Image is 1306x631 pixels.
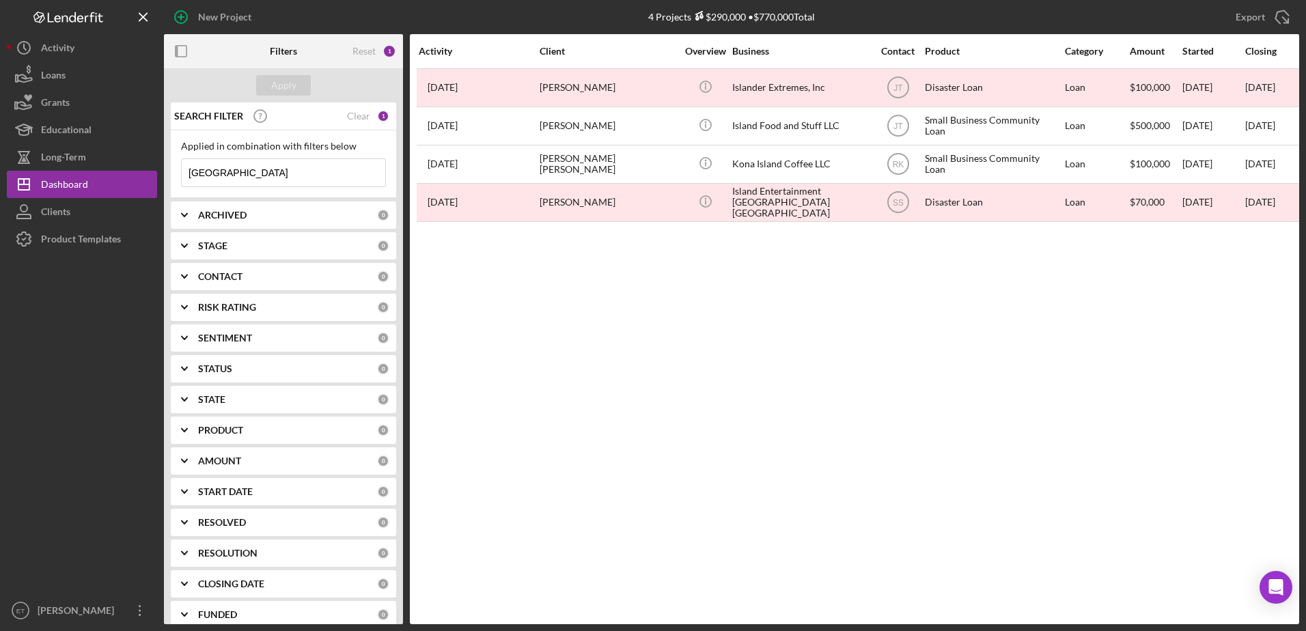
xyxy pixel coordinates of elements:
button: Loans [7,61,157,89]
b: FUNDED [198,609,237,620]
div: [DATE] [1182,108,1244,144]
b: SEARCH FILTER [174,111,243,122]
div: Activity [41,34,74,65]
div: Loan [1065,108,1128,144]
text: JT [893,122,903,131]
time: [DATE] [1245,81,1275,93]
b: STAGE [198,240,227,251]
div: 0 [377,270,389,283]
time: [DATE] [1245,120,1275,131]
div: [DATE] [1182,146,1244,182]
div: Product Templates [41,225,121,256]
button: Dashboard [7,171,157,198]
div: $100,000 [1130,70,1181,106]
div: Amount [1130,46,1181,57]
div: 0 [377,209,389,221]
div: Educational [41,116,92,147]
div: Client [540,46,676,57]
div: Small Business Community Loan [925,146,1061,182]
b: RESOLVED [198,517,246,528]
div: Business [732,46,869,57]
b: Filters [270,46,297,57]
div: 0 [377,516,389,529]
time: 2025-08-11 03:23 [428,158,458,169]
span: $100,000 [1130,158,1170,169]
div: Loan [1065,146,1128,182]
div: Dashboard [41,171,88,201]
b: STATUS [198,363,232,374]
div: $290,000 [691,11,746,23]
div: Loans [41,61,66,92]
button: Apply [256,75,311,96]
div: Island Entertainment [GEOGRAPHIC_DATA] [GEOGRAPHIC_DATA] [732,184,869,221]
div: 0 [377,455,389,467]
text: SS [892,198,903,208]
div: Disaster Loan [925,184,1061,221]
div: [PERSON_NAME] [PERSON_NAME] [540,146,676,182]
div: 0 [377,393,389,406]
div: New Project [198,3,251,31]
b: ARCHIVED [198,210,247,221]
div: 0 [377,486,389,498]
text: JT [893,83,903,93]
button: New Project [164,3,265,31]
div: Island Food and Stuff LLC [732,108,869,144]
b: RISK RATING [198,302,256,313]
time: [DATE] [1245,196,1275,208]
div: 0 [377,424,389,436]
div: Islander Extremes, Inc [732,70,869,106]
button: Activity [7,34,157,61]
div: 0 [377,332,389,344]
div: 0 [377,608,389,621]
text: ET [16,607,25,615]
div: 0 [377,547,389,559]
div: Clear [347,111,370,122]
div: Category [1065,46,1128,57]
b: CONTACT [198,271,242,282]
button: Long-Term [7,143,157,171]
b: START DATE [198,486,253,497]
div: Product [925,46,1061,57]
div: Reset [352,46,376,57]
button: Grants [7,89,157,116]
div: 0 [377,301,389,313]
div: Disaster Loan [925,70,1061,106]
a: Educational [7,116,157,143]
div: Small Business Community Loan [925,108,1061,144]
button: Product Templates [7,225,157,253]
div: Kona Island Coffee LLC [732,146,869,182]
div: Applied in combination with filters below [181,141,386,152]
b: CLOSING DATE [198,578,264,589]
time: 2025-06-16 23:21 [428,120,458,131]
time: 2022-10-24 19:26 [428,82,458,93]
div: 4 Projects • $770,000 Total [648,11,815,23]
b: AMOUNT [198,455,241,466]
b: SENTIMENT [198,333,252,343]
button: Clients [7,198,157,225]
b: PRODUCT [198,425,243,436]
button: Export [1222,3,1299,31]
div: [DATE] [1182,70,1244,106]
div: Activity [419,46,538,57]
div: Clients [41,198,70,229]
div: [PERSON_NAME] [540,184,676,221]
div: Overview [680,46,731,57]
div: Long-Term [41,143,86,174]
div: [PERSON_NAME] [540,108,676,144]
time: 2023-02-13 00:03 [428,197,458,208]
div: Apply [271,75,296,96]
b: RESOLUTION [198,548,258,559]
text: RK [892,160,904,169]
span: $500,000 [1130,120,1170,131]
div: [PERSON_NAME] [34,597,123,628]
div: 0 [377,363,389,375]
div: 0 [377,578,389,590]
div: Grants [41,89,70,120]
